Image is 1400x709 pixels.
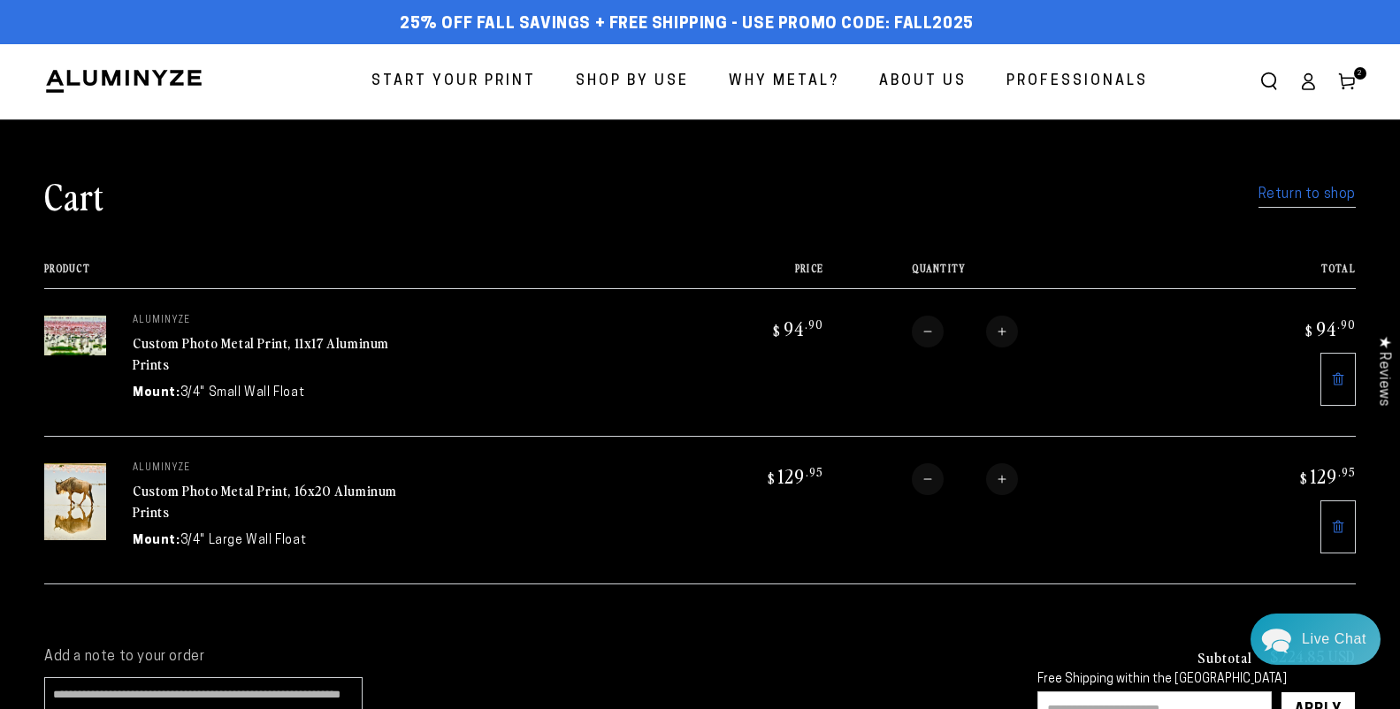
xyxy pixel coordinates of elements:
[358,58,549,105] a: Start Your Print
[1358,67,1363,80] span: 2
[133,316,398,326] p: aluminyze
[770,316,823,340] bdi: 94
[1337,316,1356,332] sup: .90
[576,69,689,95] span: Shop By Use
[180,384,305,402] dd: 3/4" Small Wall Float
[400,15,974,34] span: 25% off FALL Savings + Free Shipping - Use Promo Code: FALL2025
[773,322,781,339] span: $
[729,69,839,95] span: Why Metal?
[44,316,106,355] img: 11"x17" Rectangle White Glossy Aluminyzed Photo
[1305,322,1313,339] span: $
[662,263,823,288] th: Price
[1250,62,1289,101] summary: Search our site
[768,469,776,487] span: $
[1037,673,1356,688] div: Free Shipping within the [GEOGRAPHIC_DATA]
[1197,650,1252,664] h3: Subtotal
[866,58,980,105] a: About Us
[806,464,823,479] sup: .95
[44,263,662,288] th: Product
[133,531,180,550] dt: Mount:
[715,58,853,105] a: Why Metal?
[1302,614,1366,665] div: Contact Us Directly
[1366,322,1400,420] div: Click to open Judge.me floating reviews tab
[1303,316,1356,340] bdi: 94
[944,463,986,495] input: Quantity for Custom Photo Metal Print, 16x20 Aluminum Prints
[879,69,967,95] span: About Us
[562,58,702,105] a: Shop By Use
[180,531,307,550] dd: 3/4" Large Wall Float
[133,384,180,402] dt: Mount:
[823,263,1194,288] th: Quantity
[1251,614,1381,665] div: Chat widget toggle
[1258,182,1356,208] a: Return to shop
[44,68,203,95] img: Aluminyze
[944,316,986,347] input: Quantity for Custom Photo Metal Print, 11x17 Aluminum Prints
[805,316,823,332] sup: .90
[1006,69,1148,95] span: Professionals
[44,172,104,218] h1: Cart
[44,648,1002,667] label: Add a note to your order
[44,463,106,541] img: 16"x20" Rectangle White Glossy Aluminyzed Photo
[765,463,823,488] bdi: 129
[133,480,397,522] a: Custom Photo Metal Print, 16x20 Aluminum Prints
[1320,500,1356,553] a: Remove 16"x20" Rectangle White Glossy Aluminyzed Photo
[1338,464,1356,479] sup: .95
[133,332,389,375] a: Custom Photo Metal Print, 11x17 Aluminum Prints
[1194,263,1356,288] th: Total
[1320,353,1356,406] a: Remove 11"x17" Rectangle White Glossy Aluminyzed Photo
[993,58,1161,105] a: Professionals
[1297,463,1356,488] bdi: 129
[371,69,536,95] span: Start Your Print
[133,463,398,474] p: aluminyze
[1300,469,1308,487] span: $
